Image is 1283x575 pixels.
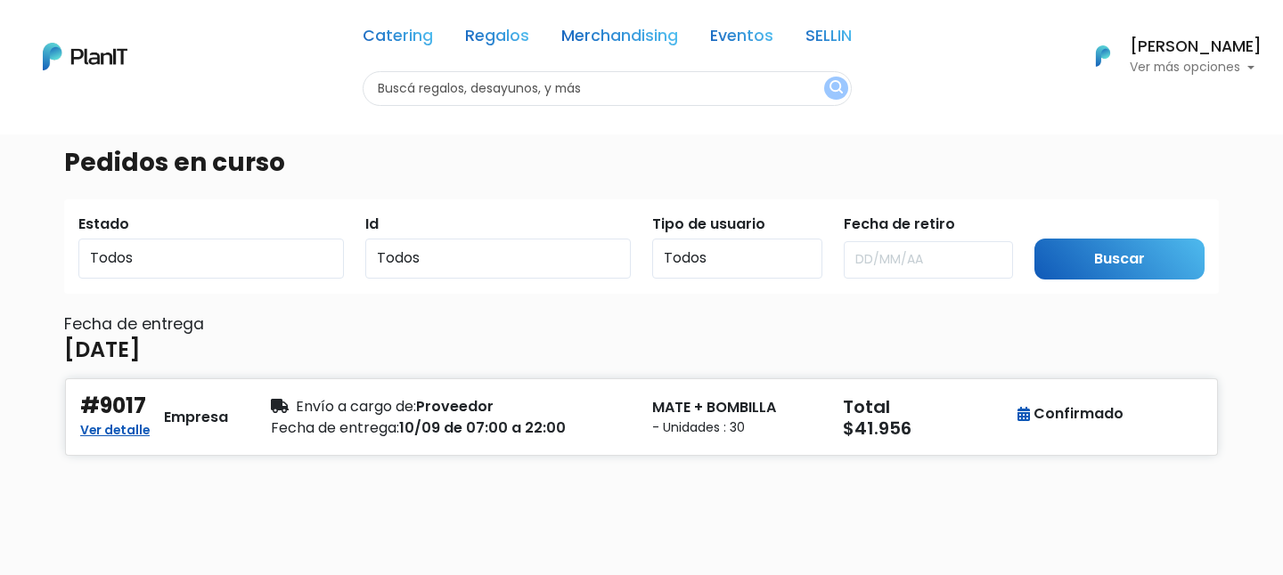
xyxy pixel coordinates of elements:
[363,28,433,50] a: Catering
[843,417,1012,439] h5: $41.956
[652,397,821,418] p: MATE + BOMBILLA
[64,315,1219,334] h6: Fecha de entrega
[1017,403,1124,425] div: Confirmado
[64,377,1219,457] button: #9017 Ver detalle Empresa Envío a cargo de:Proveedor Fecha de entrega:10/09 de 07:00 a 22:00 MATE...
[164,407,228,428] div: Empresa
[844,241,1014,279] input: DD/MM/AA
[1034,239,1205,280] input: Buscar
[652,418,821,437] small: - Unidades : 30
[296,396,416,417] span: Envío a cargo de:
[80,393,146,419] h4: #9017
[829,80,843,97] img: search_button-432b6d5273f82d61273b3651a40e1bd1b912527efae98b1b7a1b2c0702e16a8d.svg
[844,214,955,235] label: Fecha de retiro
[271,417,631,439] div: 10/09 de 07:00 a 22:00
[64,148,285,178] h3: Pedidos en curso
[1130,39,1262,55] h6: [PERSON_NAME]
[465,28,529,50] a: Regalos
[271,396,631,417] div: Proveedor
[271,417,399,438] span: Fecha de entrega:
[561,28,678,50] a: Merchandising
[843,396,1009,417] h5: Total
[80,417,150,439] a: Ver detalle
[652,214,765,235] label: Tipo de usuario
[365,214,379,235] label: Id
[78,214,129,235] label: Estado
[64,337,141,363] h4: [DATE]
[710,28,773,50] a: Eventos
[1034,214,1086,235] label: Submit
[805,28,852,50] a: SELLIN
[43,43,127,70] img: PlanIt Logo
[1083,36,1123,76] img: PlanIt Logo
[363,71,852,106] input: Buscá regalos, desayunos, y más
[1073,33,1262,79] button: PlanIt Logo [PERSON_NAME] Ver más opciones
[1130,61,1262,74] p: Ver más opciones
